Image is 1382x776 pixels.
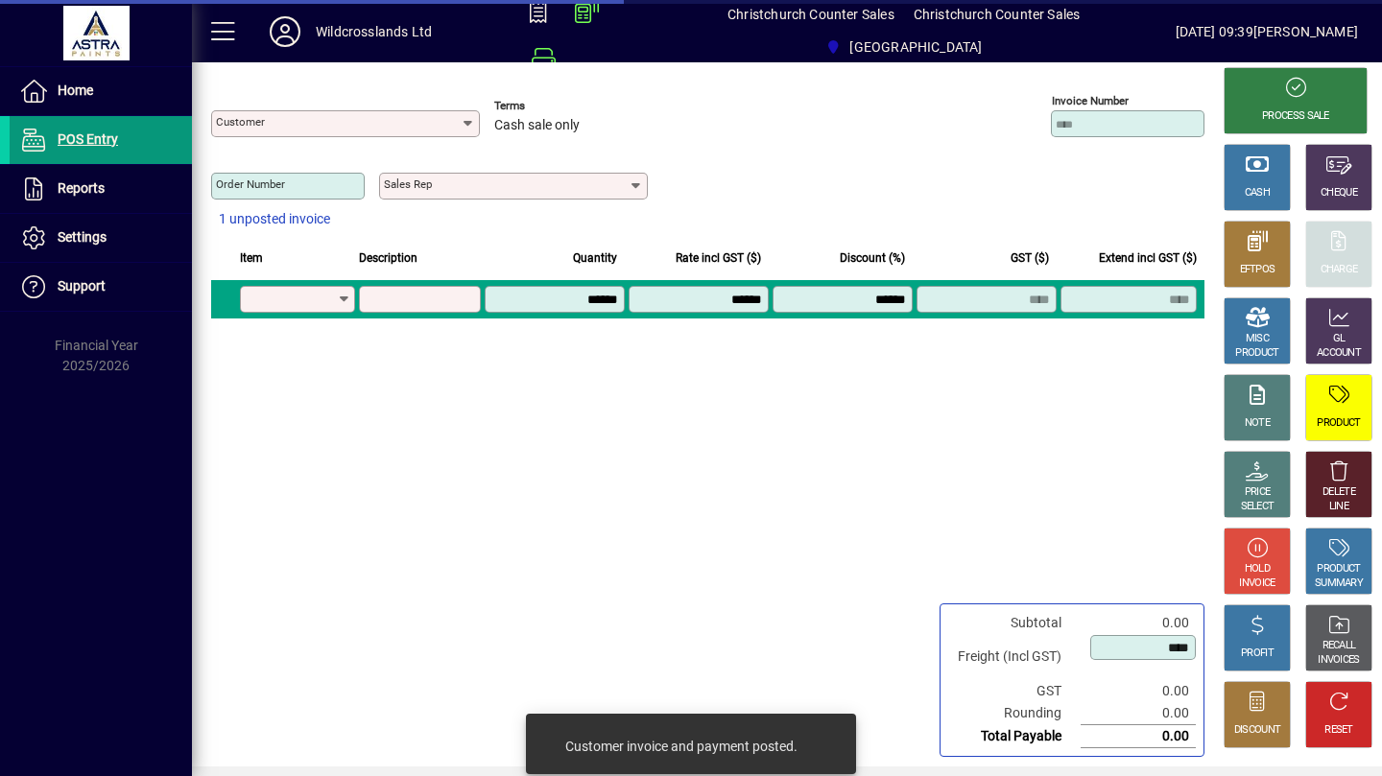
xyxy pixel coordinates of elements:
div: EFTPOS [1240,263,1275,277]
div: HOLD [1245,562,1270,576]
a: Settings [10,214,192,262]
div: [PERSON_NAME] [1253,16,1358,47]
td: 0.00 [1081,612,1196,634]
div: PRICE [1245,485,1271,500]
span: Terms [494,100,609,112]
td: 0.00 [1081,680,1196,702]
div: RESET [1324,723,1353,738]
span: GST ($) [1011,247,1049,269]
td: Subtotal [948,612,1081,634]
div: PRODUCT [1317,416,1360,431]
div: GL [1333,332,1346,346]
span: Discount (%) [840,247,905,269]
td: GST [948,680,1081,702]
span: Cash sale only [494,118,580,133]
a: Support [10,263,192,311]
div: ACCOUNT [1317,346,1361,361]
td: Rounding [948,702,1081,725]
span: POS Entry [58,131,118,147]
div: NOTE [1245,416,1270,431]
div: CASH [1245,186,1270,200]
span: 1 unposted invoice [219,209,330,229]
span: [DATE] 09:39 [1176,16,1253,47]
div: SELECT [1241,500,1275,514]
span: Item [240,247,263,269]
button: 1 unposted invoice [211,202,338,237]
a: Home [10,67,192,115]
div: INVOICES [1318,653,1359,668]
div: PROCESS SALE [1262,109,1329,124]
span: Christchurch [818,30,989,64]
mat-label: Customer [216,115,265,129]
span: Reports [58,180,105,196]
td: Total Payable [948,725,1081,748]
span: Home [58,82,93,98]
span: Quantity [573,247,617,269]
span: Rate incl GST ($) [676,247,761,269]
div: PRODUCT [1317,562,1360,576]
a: Reports [10,165,192,213]
td: Freight (Incl GST) [948,634,1081,680]
div: CHEQUE [1321,186,1357,200]
span: Support [58,278,106,294]
mat-label: Invoice number [1052,94,1129,107]
div: INVOICE [1239,576,1275,591]
button: Profile [254,14,316,49]
div: Wildcrosslands Ltd [316,16,432,47]
div: SUMMARY [1315,576,1363,591]
span: Settings [58,229,107,245]
div: PROFIT [1241,647,1274,661]
div: DELETE [1322,485,1355,500]
div: LINE [1329,500,1348,514]
div: Customer invoice and payment posted. [565,737,798,756]
div: CHARGE [1321,263,1358,277]
mat-label: Sales rep [384,177,432,191]
div: PRODUCT [1235,346,1278,361]
div: MISC [1246,332,1269,346]
span: [GEOGRAPHIC_DATA] [849,32,982,62]
span: Description [359,247,417,269]
div: RECALL [1322,639,1356,653]
td: 0.00 [1081,725,1196,748]
div: DISCOUNT [1234,723,1280,738]
td: 0.00 [1081,702,1196,725]
span: Extend incl GST ($) [1099,247,1197,269]
mat-label: Order number [216,177,285,191]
